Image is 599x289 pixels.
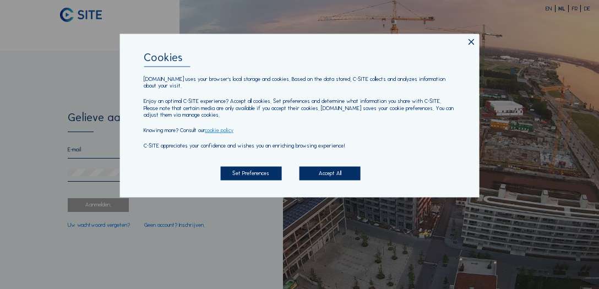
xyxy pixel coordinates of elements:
[144,76,455,90] p: [DOMAIN_NAME] uses your browser's local storage and cookies. Based on the data stored, C-SITE col...
[220,166,281,180] div: Set Preferences
[299,166,361,180] div: Accept All
[144,143,455,149] p: C-SITE appreciates your confidence and wishes you an enriching browsing experience!
[144,127,455,134] p: Knowing more? Consult our
[144,51,455,67] div: Cookies
[144,98,455,118] p: Enjoy an optimal C-SITE experience? Accept all cookies. Set preferences and determine what inform...
[205,127,233,134] a: cookie policy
